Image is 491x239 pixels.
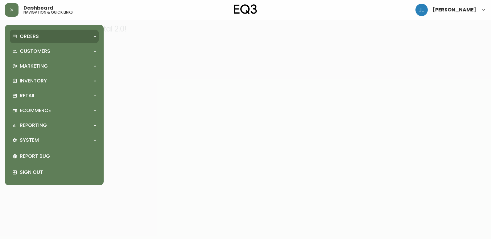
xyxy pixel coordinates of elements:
h5: navigation & quick links [23,10,73,14]
div: Orders [10,30,99,43]
div: Report Bug [10,148,99,164]
p: Inventory [20,78,47,84]
div: System [10,133,99,147]
span: [PERSON_NAME] [433,7,476,12]
div: Inventory [10,74,99,88]
img: logo [234,4,257,14]
p: Report Bug [20,153,96,160]
div: Retail [10,89,99,103]
div: Reporting [10,119,99,132]
p: Customers [20,48,50,55]
img: 1c9c23e2a847dab86f8017579b61559c [415,4,428,16]
p: System [20,137,39,144]
span: Dashboard [23,6,53,10]
p: Retail [20,92,35,99]
div: Sign Out [10,164,99,180]
p: Ecommerce [20,107,51,114]
p: Orders [20,33,39,40]
div: Ecommerce [10,104,99,117]
p: Marketing [20,63,48,69]
p: Sign Out [20,169,96,176]
p: Reporting [20,122,47,129]
div: Customers [10,44,99,58]
div: Marketing [10,59,99,73]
